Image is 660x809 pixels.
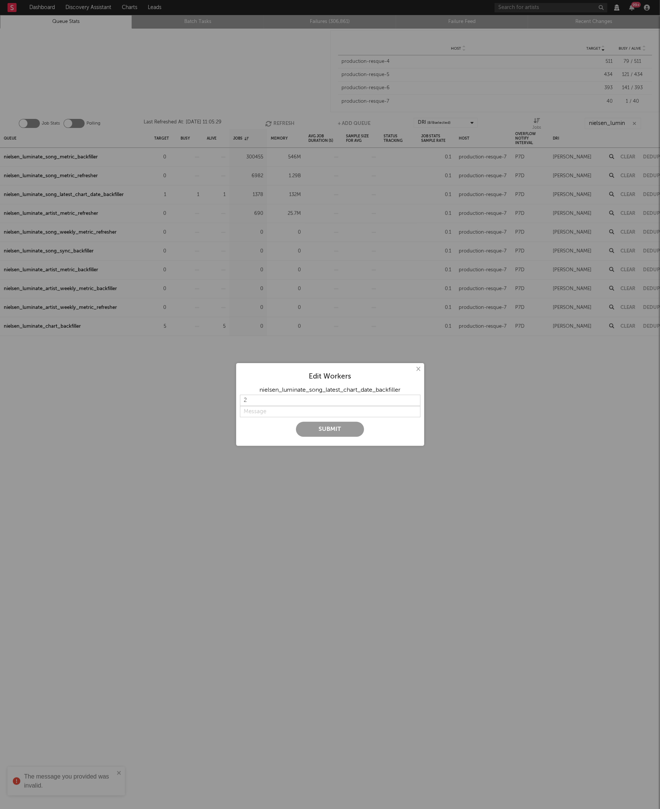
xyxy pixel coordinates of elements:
div: Edit Workers [240,372,420,381]
div: nielsen_luminate_song_latest_chart_date_backfiller [240,386,420,395]
button: Submit [296,422,364,437]
button: × [414,365,422,373]
input: Message [240,406,420,417]
input: Target [240,395,420,406]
